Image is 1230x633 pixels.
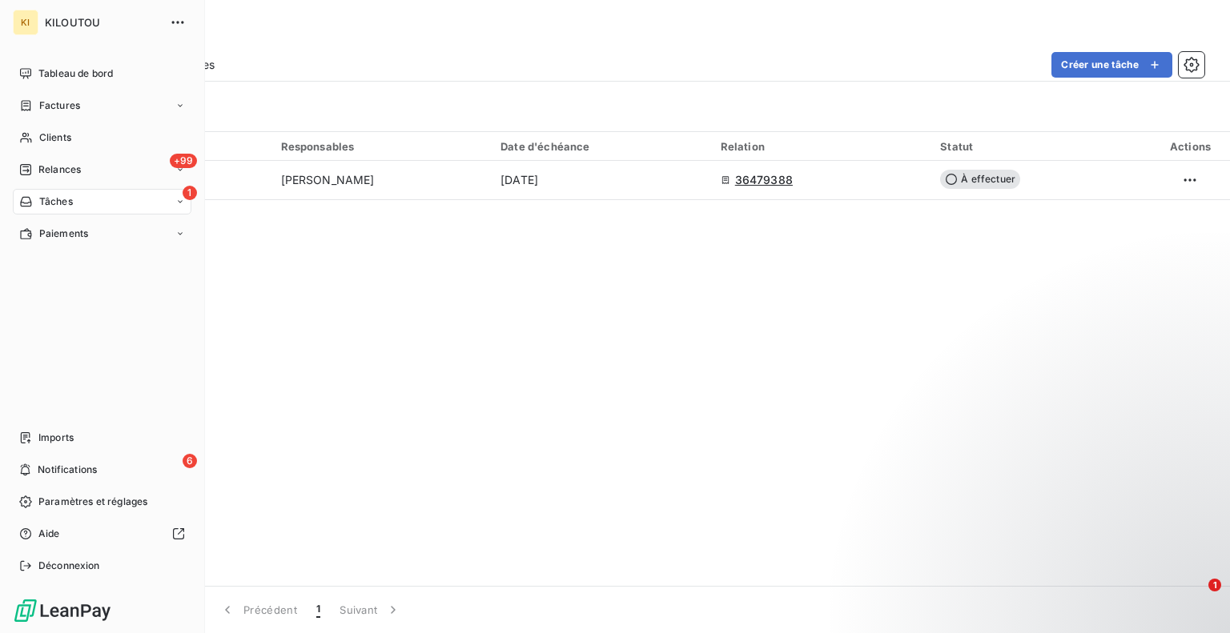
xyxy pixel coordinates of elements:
[210,593,307,627] button: Précédent
[38,463,97,477] span: Notifications
[38,495,147,509] span: Paramètres et réglages
[39,226,88,241] span: Paiements
[38,162,81,177] span: Relances
[940,170,1020,189] span: À effectuer
[39,194,73,209] span: Tâches
[38,66,113,81] span: Tableau de bord
[170,154,197,168] span: +99
[183,454,197,468] span: 6
[316,602,320,618] span: 1
[500,172,538,188] span: [DATE]
[45,16,160,29] span: KILOUTOU
[281,140,482,153] div: Responsables
[940,140,1141,153] div: Statut
[307,593,330,627] button: 1
[13,598,112,623] img: Logo LeanPay
[1208,579,1221,591] span: 1
[1051,52,1172,78] button: Créer une tâche
[1176,579,1214,617] iframe: Intercom live chat
[13,521,191,547] a: Aide
[13,10,38,35] div: KI
[1160,140,1220,153] div: Actions
[721,140,922,153] div: Relation
[500,140,701,153] div: Date d'échéance
[38,527,60,541] span: Aide
[38,559,100,573] span: Déconnexion
[183,186,197,200] span: 1
[39,130,71,145] span: Clients
[38,431,74,445] span: Imports
[39,98,80,113] span: Factures
[735,172,793,188] span: 36479388
[330,593,411,627] button: Suivant
[281,172,375,188] span: [PERSON_NAME]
